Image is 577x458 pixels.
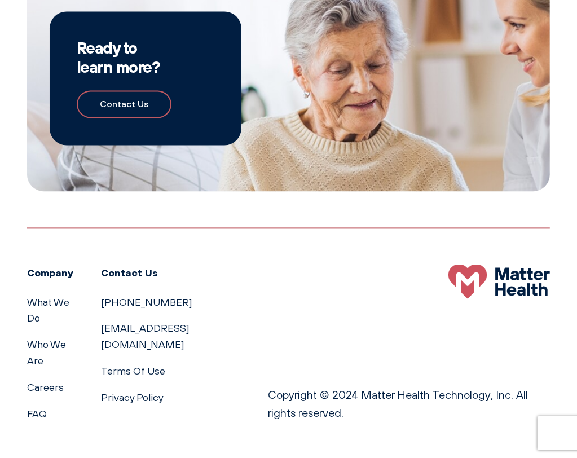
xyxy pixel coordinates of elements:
[101,322,190,350] a: [EMAIL_ADDRESS][DOMAIN_NAME]
[101,365,165,377] a: Terms Of Use
[27,265,74,281] h3: Company
[77,90,171,118] a: Contact Us
[101,296,192,308] a: [PHONE_NUMBER]
[268,386,550,422] p: Copyright © 2024 Matter Health Technology, Inc. All rights reserved.
[101,265,241,281] h3: Contact Us
[27,381,64,393] a: Careers
[27,338,66,367] a: Who We Are
[101,391,164,403] a: Privacy Policy
[27,408,47,420] a: FAQ
[77,38,214,76] h2: Ready to learn more?
[27,296,69,324] a: What We Do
